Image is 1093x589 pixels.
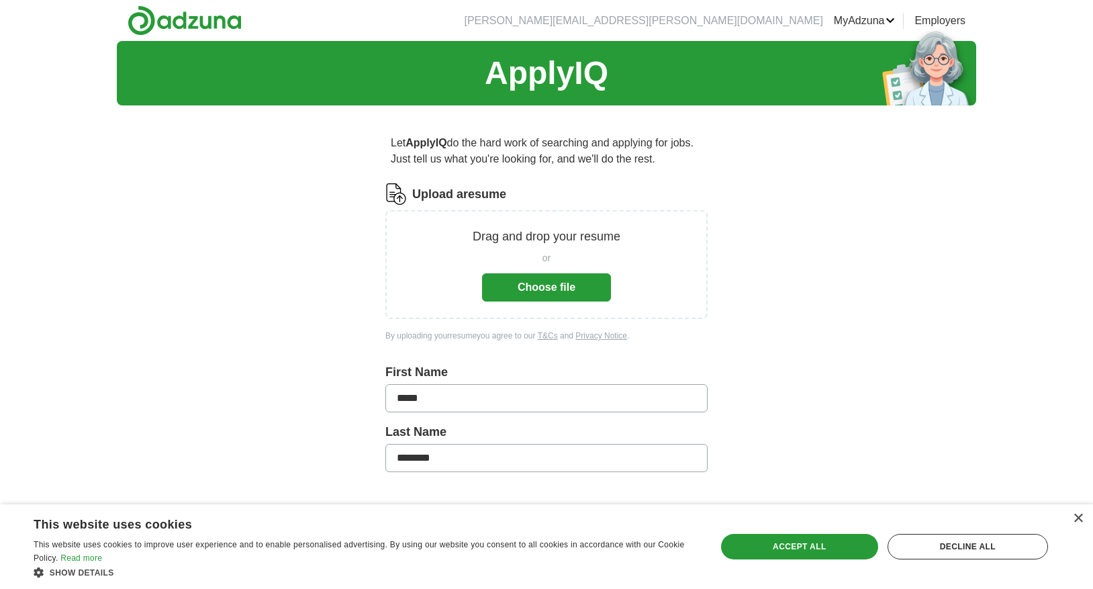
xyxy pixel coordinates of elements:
[34,565,696,579] div: Show details
[385,130,708,173] p: Let do the hard work of searching and applying for jobs. Just tell us what you're looking for, an...
[575,331,627,341] a: Privacy Notice
[50,568,114,578] span: Show details
[406,137,446,148] strong: ApplyIQ
[721,534,878,559] div: Accept all
[385,423,708,441] label: Last Name
[385,330,708,342] div: By uploading your resume you agree to our and .
[888,534,1048,559] div: Decline all
[834,13,896,29] a: MyAdzuna
[385,363,708,381] label: First Name
[914,13,965,29] a: Employers
[385,183,407,205] img: CV Icon
[1073,514,1083,524] div: Close
[34,540,685,563] span: This website uses cookies to improve user experience and to enable personalised advertising. By u...
[485,49,608,97] h1: ApplyIQ
[34,512,663,533] div: This website uses cookies
[412,185,506,203] label: Upload a resume
[60,553,102,563] a: Read more, opens a new window
[482,273,611,302] button: Choose file
[538,331,558,341] a: T&Cs
[473,228,620,246] p: Drag and drop your resume
[464,13,822,29] li: [PERSON_NAME][EMAIL_ADDRESS][PERSON_NAME][DOMAIN_NAME]
[128,5,242,36] img: Adzuna logo
[542,251,551,265] span: or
